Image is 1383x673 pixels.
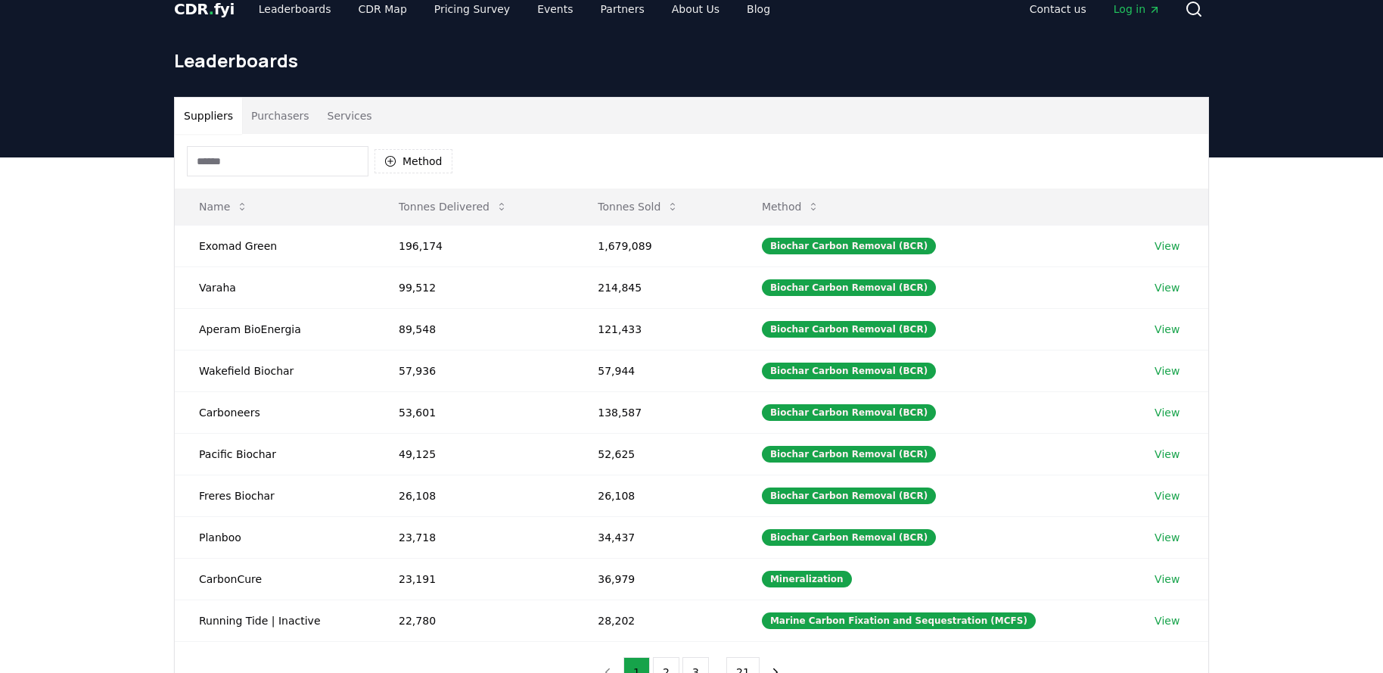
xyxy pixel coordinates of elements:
[762,321,936,338] div: Biochar Carbon Removal (BCR)
[175,266,374,308] td: Varaha
[1114,2,1161,17] span: Log in
[762,571,852,587] div: Mineralization
[762,238,936,254] div: Biochar Carbon Removal (BCR)
[374,225,573,266] td: 196,174
[374,266,573,308] td: 99,512
[1155,322,1179,337] a: View
[175,225,374,266] td: Exomad Green
[762,529,936,546] div: Biochar Carbon Removal (BCR)
[1155,572,1179,587] a: View
[573,308,738,350] td: 121,433
[374,391,573,433] td: 53,601
[242,98,319,134] button: Purchasers
[573,558,738,600] td: 36,979
[586,192,691,222] button: Tonnes Sold
[175,558,374,600] td: CarbonCure
[387,192,520,222] button: Tonnes Delivered
[175,516,374,558] td: Planboo
[762,404,936,421] div: Biochar Carbon Removal (BCR)
[762,488,936,504] div: Biochar Carbon Removal (BCR)
[573,475,738,516] td: 26,108
[374,149,452,173] button: Method
[374,433,573,475] td: 49,125
[175,391,374,433] td: Carboneers
[187,192,260,222] button: Name
[174,48,1209,73] h1: Leaderboards
[1155,613,1179,628] a: View
[374,350,573,391] td: 57,936
[762,279,936,296] div: Biochar Carbon Removal (BCR)
[762,446,936,463] div: Biochar Carbon Removal (BCR)
[175,475,374,516] td: Freres Biochar
[1155,447,1179,462] a: View
[1155,363,1179,379] a: View
[374,516,573,558] td: 23,718
[1155,238,1179,254] a: View
[1155,488,1179,503] a: View
[762,612,1036,629] div: Marine Carbon Fixation and Sequestration (MCFS)
[175,433,374,475] td: Pacific Biochar
[762,363,936,379] div: Biochar Carbon Removal (BCR)
[1155,280,1179,295] a: View
[175,350,374,391] td: Wakefield Biochar
[573,225,738,266] td: 1,679,089
[573,266,738,308] td: 214,845
[319,98,381,134] button: Services
[573,516,738,558] td: 34,437
[374,600,573,641] td: 22,780
[573,433,738,475] td: 52,625
[573,350,738,391] td: 57,944
[175,308,374,350] td: Aperam BioEnergia
[1155,530,1179,545] a: View
[374,558,573,600] td: 23,191
[374,475,573,516] td: 26,108
[175,600,374,641] td: Running Tide | Inactive
[175,98,242,134] button: Suppliers
[750,192,832,222] button: Method
[374,308,573,350] td: 89,548
[573,391,738,433] td: 138,587
[1155,405,1179,420] a: View
[573,600,738,641] td: 28,202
